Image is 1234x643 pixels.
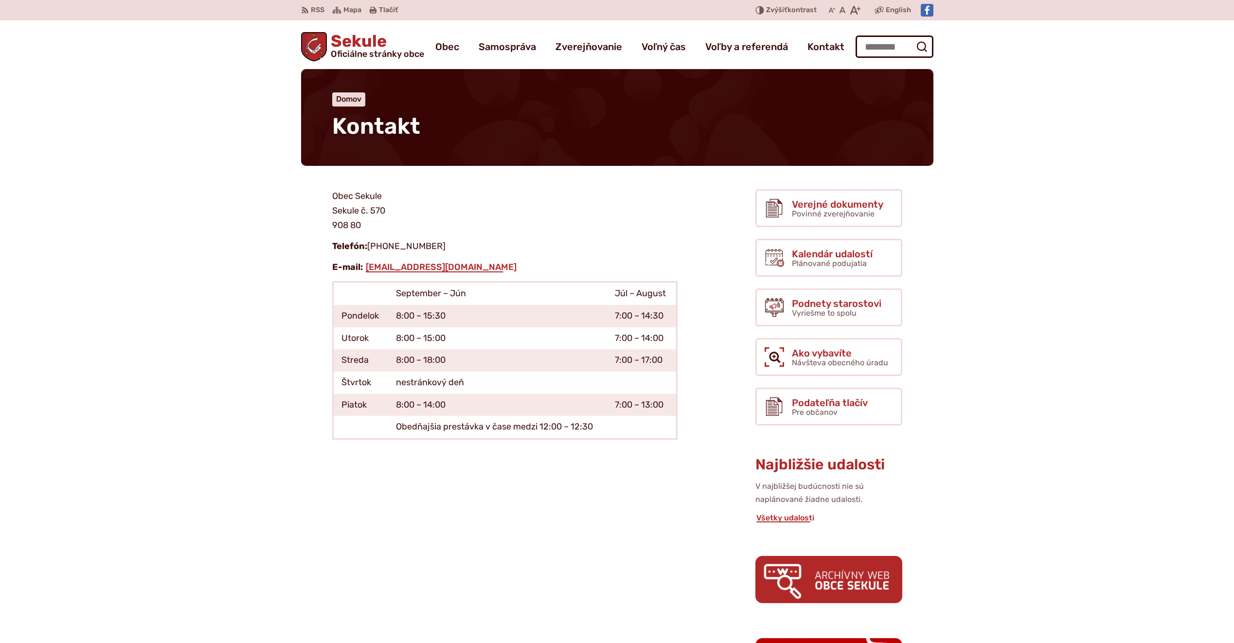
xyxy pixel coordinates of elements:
[921,4,933,17] img: Prejsť na Facebook stránku
[388,394,607,416] td: 8:00 – 14:00
[792,408,838,417] span: Pre občanov
[792,397,868,408] span: Podateľňa tlačív
[388,416,607,439] td: Obedňajšia prestávka v čase medzi 12:00 – 12:30
[388,349,607,372] td: 8:00 – 18:00
[607,327,677,350] td: 7:00 – 14:00
[331,50,424,58] span: Oficiálne stránky obce
[388,305,607,327] td: 8:00 – 15:30
[333,349,388,372] td: Streda
[755,338,902,376] a: Ako vybavíte Návšteva obecného úradu
[333,327,388,350] td: Utorok
[301,32,425,61] a: Logo Sekule, prejsť na domovskú stránku.
[333,305,388,327] td: Pondelok
[388,282,607,305] td: September – Jún
[332,189,678,232] p: Obec Sekule Sekule č. 570 908 80
[755,288,902,326] a: Podnety starostovi Vyriešme to spolu
[607,349,677,372] td: 7:00 – 17:00
[332,239,678,254] p: [PHONE_NUMBER]
[886,4,911,16] span: English
[792,298,881,309] span: Podnety starostovi
[365,262,518,272] a: [EMAIL_ADDRESS][DOMAIN_NAME]
[884,4,913,16] a: English
[766,6,787,14] span: Zvýšiť
[755,457,902,473] h3: Najbližšie udalosti
[332,113,420,140] span: Kontakt
[333,394,388,416] td: Piatok
[792,358,888,367] span: Návšteva obecného úradu
[755,189,902,227] a: Verejné dokumenty Povinné zverejňovanie
[607,394,677,416] td: 7:00 – 13:00
[343,4,361,16] span: Mapa
[332,241,367,251] strong: Telefón:
[388,372,607,394] td: nestránkový deň
[301,32,327,61] img: Prejsť na domovskú stránku
[792,199,883,210] span: Verejné dokumenty
[336,94,361,104] a: Domov
[642,33,686,60] a: Voľný čas
[479,33,536,60] a: Samospráva
[755,556,902,603] img: archiv.png
[388,327,607,350] td: 8:00 – 15:00
[705,33,788,60] a: Voľby a referendá
[792,249,873,259] span: Kalendár udalostí
[807,33,844,60] a: Kontakt
[607,282,677,305] td: Júl – August
[333,372,388,394] td: Štvrtok
[555,33,622,60] a: Zverejňovanie
[755,388,902,426] a: Podateľňa tlačív Pre občanov
[607,305,677,327] td: 7:00 – 14:30
[435,33,459,60] a: Obec
[755,480,902,506] p: V najbližšej budúcnosti nie sú naplánované žiadne udalosti.
[379,6,398,15] span: Tlačiť
[766,6,817,15] span: kontrast
[792,308,857,318] span: Vyriešme to spolu
[311,4,324,16] span: RSS
[792,209,875,218] span: Povinné zverejňovanie
[327,33,424,58] span: Sekule
[755,513,815,522] a: Všetky udalosti
[792,259,867,268] span: Plánované podujatia
[755,239,902,277] a: Kalendár udalostí Plánované podujatia
[332,262,363,272] strong: E-mail:
[792,348,888,358] span: Ako vybavíte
